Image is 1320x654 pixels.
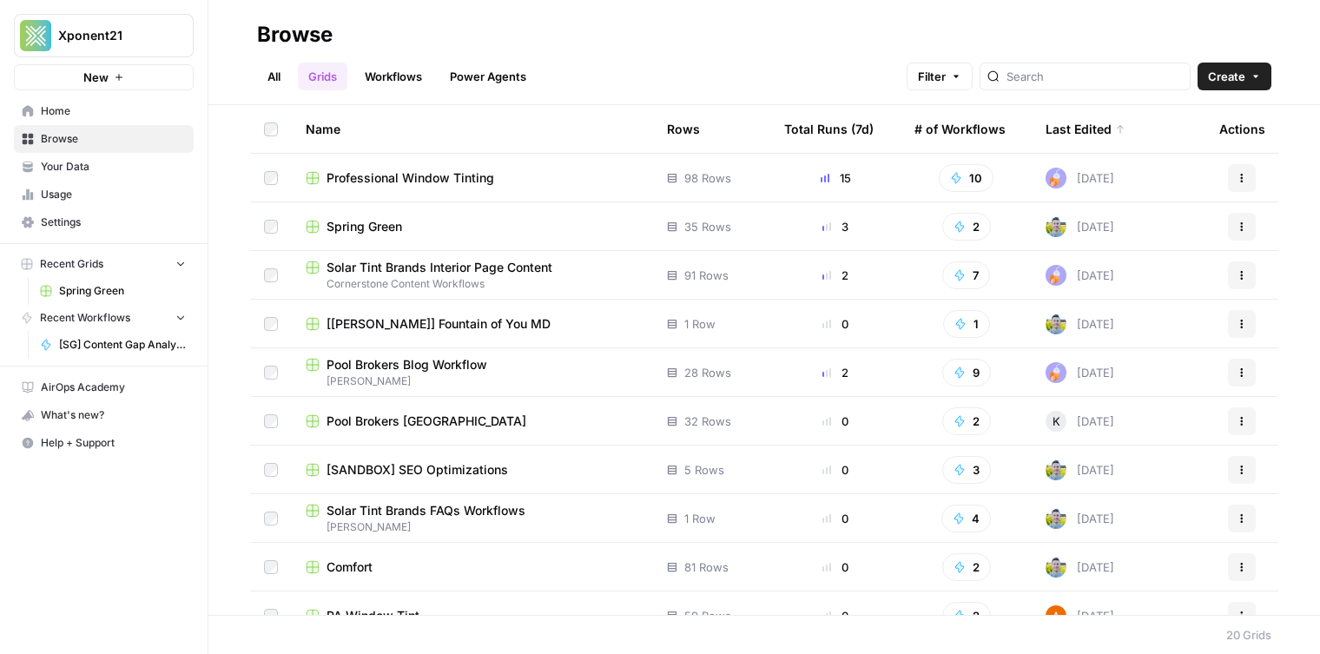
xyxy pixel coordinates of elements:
[1006,68,1183,85] input: Search
[942,553,991,581] button: 2
[1046,508,1114,529] div: [DATE]
[1046,605,1066,626] img: s67a3z058kdpilua9rakyyh8dgy9
[1046,168,1114,188] div: [DATE]
[1046,411,1114,432] div: [DATE]
[784,461,887,479] div: 0
[1226,626,1271,644] div: 20 Grids
[784,169,887,187] div: 15
[684,218,731,235] span: 35 Rows
[942,602,991,630] button: 2
[14,373,194,401] a: AirOps Academy
[14,14,194,57] button: Workspace: Xponent21
[15,402,193,428] div: What's new?
[939,164,993,192] button: 10
[942,261,990,289] button: 7
[41,435,186,451] span: Help + Support
[1046,459,1114,480] div: [DATE]
[1046,508,1066,529] img: 7o9iy2kmmc4gt2vlcbjqaas6vz7k
[1046,265,1066,286] img: ly0f5newh3rn50akdwmtp9dssym0
[941,505,991,532] button: 4
[684,461,724,479] span: 5 Rows
[1046,362,1066,383] img: ly0f5newh3rn50akdwmtp9dssym0
[306,105,639,153] div: Name
[1046,557,1114,578] div: [DATE]
[684,315,716,333] span: 1 Row
[327,356,487,373] span: Pool Brokers Blog Workflow
[354,63,432,90] a: Workflows
[306,502,639,535] a: Solar Tint Brands FAQs Workflows[PERSON_NAME]
[83,69,109,86] span: New
[14,64,194,90] button: New
[684,607,731,624] span: 59 Rows
[306,276,639,292] span: Cornerstone Content Workflows
[306,413,639,430] a: Pool Brokers [GEOGRAPHIC_DATA]
[1046,557,1066,578] img: 7o9iy2kmmc4gt2vlcbjqaas6vz7k
[257,21,333,49] div: Browse
[684,510,716,527] span: 1 Row
[14,401,194,429] button: What's new?
[784,510,887,527] div: 0
[14,305,194,331] button: Recent Workflows
[1208,68,1245,85] span: Create
[942,359,991,386] button: 9
[41,159,186,175] span: Your Data
[41,187,186,202] span: Usage
[1046,265,1114,286] div: [DATE]
[14,208,194,236] a: Settings
[14,181,194,208] a: Usage
[439,63,537,90] a: Power Agents
[1198,63,1271,90] button: Create
[943,310,990,338] button: 1
[306,607,639,624] a: PA Window Tint
[14,153,194,181] a: Your Data
[306,259,639,292] a: Solar Tint Brands Interior Page ContentCornerstone Content Workflows
[327,502,525,519] span: Solar Tint Brands FAQs Workflows
[58,27,163,44] span: Xponent21
[684,267,729,284] span: 91 Rows
[306,373,639,389] span: [PERSON_NAME]
[327,558,373,576] span: Comfort
[41,215,186,230] span: Settings
[1046,605,1114,626] div: [DATE]
[14,251,194,277] button: Recent Grids
[41,380,186,395] span: AirOps Academy
[1046,105,1125,153] div: Last Edited
[914,105,1006,153] div: # of Workflows
[40,256,103,272] span: Recent Grids
[784,105,874,153] div: Total Runs (7d)
[1046,168,1066,188] img: ly0f5newh3rn50akdwmtp9dssym0
[327,218,402,235] span: Spring Green
[684,364,731,381] span: 28 Rows
[942,407,991,435] button: 2
[40,310,130,326] span: Recent Workflows
[298,63,347,90] a: Grids
[306,356,639,389] a: Pool Brokers Blog Workflow[PERSON_NAME]
[327,169,494,187] span: Professional Window Tinting
[784,413,887,430] div: 0
[1046,216,1114,237] div: [DATE]
[41,103,186,119] span: Home
[306,218,639,235] a: Spring Green
[784,558,887,576] div: 0
[20,20,51,51] img: Xponent21 Logo
[257,63,291,90] a: All
[1046,459,1066,480] img: 7o9iy2kmmc4gt2vlcbjqaas6vz7k
[14,97,194,125] a: Home
[684,169,731,187] span: 98 Rows
[59,283,186,299] span: Spring Green
[784,315,887,333] div: 0
[907,63,973,90] button: Filter
[1046,216,1066,237] img: 7o9iy2kmmc4gt2vlcbjqaas6vz7k
[306,461,639,479] a: [SANDBOX] SEO Optimizations
[1046,314,1114,334] div: [DATE]
[327,461,508,479] span: [SANDBOX] SEO Optimizations
[784,364,887,381] div: 2
[1219,105,1265,153] div: Actions
[306,519,639,535] span: [PERSON_NAME]
[1053,413,1060,430] span: K
[306,558,639,576] a: Comfort
[327,315,551,333] span: [[PERSON_NAME]] Fountain of You MD
[306,169,639,187] a: Professional Window Tinting
[306,315,639,333] a: [[PERSON_NAME]] Fountain of You MD
[942,456,991,484] button: 3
